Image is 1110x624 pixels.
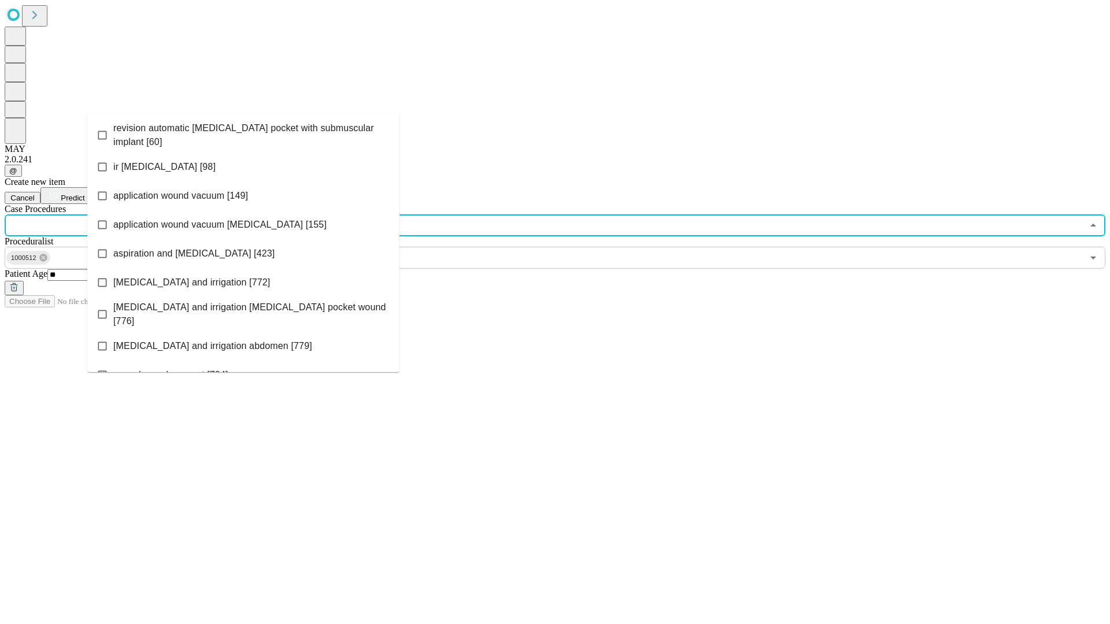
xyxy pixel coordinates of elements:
[9,166,17,175] span: @
[6,251,50,265] div: 1000512
[113,189,248,203] span: application wound vacuum [149]
[5,269,47,278] span: Patient Age
[61,194,84,202] span: Predict
[113,368,228,382] span: wound vac placement [784]
[113,300,390,328] span: [MEDICAL_DATA] and irrigation [MEDICAL_DATA] pocket wound [776]
[113,218,327,232] span: application wound vacuum [MEDICAL_DATA] [155]
[5,154,1105,165] div: 2.0.241
[5,165,22,177] button: @
[5,236,53,246] span: Proceduralist
[5,144,1105,154] div: MAY
[5,177,65,187] span: Create new item
[113,160,216,174] span: ir [MEDICAL_DATA] [98]
[5,204,66,214] span: Scheduled Procedure
[113,276,270,289] span: [MEDICAL_DATA] and irrigation [772]
[1085,217,1101,233] button: Close
[1085,250,1101,266] button: Open
[40,187,94,204] button: Predict
[113,339,312,353] span: [MEDICAL_DATA] and irrigation abdomen [779]
[113,247,275,261] span: aspiration and [MEDICAL_DATA] [423]
[6,251,41,265] span: 1000512
[113,121,390,149] span: revision automatic [MEDICAL_DATA] pocket with submuscular implant [60]
[5,192,40,204] button: Cancel
[10,194,35,202] span: Cancel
